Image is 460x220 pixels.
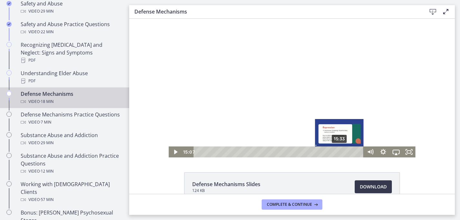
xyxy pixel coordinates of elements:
[40,167,54,175] span: · 12 min
[21,90,121,105] div: Defense Mechanisms
[21,69,121,85] div: Understanding Elder Abuse
[21,111,121,126] div: Defense Mechanisms Practice Questions
[40,28,54,36] span: · 22 min
[40,7,54,15] span: · 29 min
[355,180,392,193] a: Download
[267,202,312,207] span: Complete & continue
[129,19,455,157] iframe: Video Lesson
[40,139,54,147] span: · 29 min
[21,152,121,175] div: Substance Abuse and Addiction Practice Questions
[21,28,121,36] div: Video
[40,196,54,204] span: · 57 min
[134,8,416,15] h3: Defense Mechanisms
[40,118,51,126] span: · 7 min
[260,128,273,139] button: Airplay
[21,118,121,126] div: Video
[21,180,121,204] div: Working with [DEMOGRAPHIC_DATA] Clients
[6,22,12,27] i: Completed
[192,188,260,193] span: 124 KB
[6,1,12,6] i: Completed
[247,128,260,139] button: Show settings menu
[21,20,121,36] div: Safety and Abuse Practice Questions
[360,183,387,191] span: Download
[21,131,121,147] div: Substance Abuse and Addiction
[192,180,260,188] span: Defense Mechanisms Slides
[21,196,121,204] div: Video
[21,56,121,64] div: PDF
[235,128,247,139] button: Mute
[21,41,121,64] div: Recognizing [MEDICAL_DATA] and Neglect: Signs and Symptoms
[21,98,121,105] div: Video
[40,98,54,105] span: · 18 min
[273,128,286,139] button: Fullscreen
[21,139,121,147] div: Video
[262,199,322,210] button: Complete & continue
[21,167,121,175] div: Video
[21,77,121,85] div: PDF
[21,7,121,15] div: Video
